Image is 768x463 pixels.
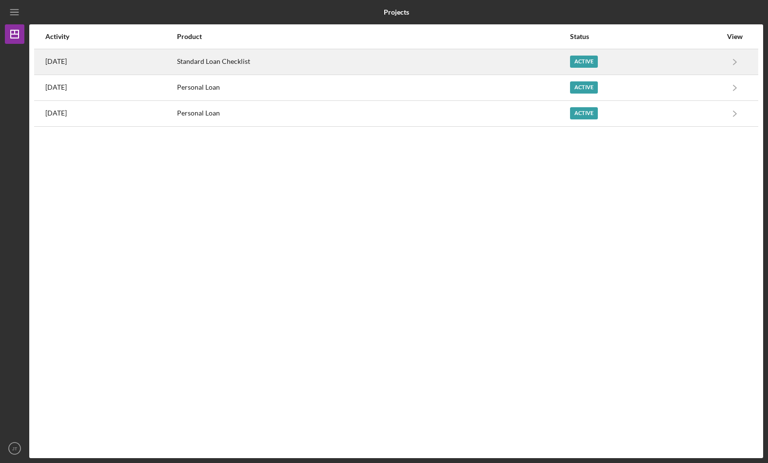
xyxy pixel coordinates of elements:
[570,107,598,119] div: Active
[177,101,569,126] div: Personal Loan
[177,50,569,74] div: Standard Loan Checklist
[5,439,24,458] button: JT
[45,58,67,65] time: 2025-08-20 18:30
[384,8,409,16] b: Projects
[723,33,747,40] div: View
[570,33,722,40] div: Status
[45,33,176,40] div: Activity
[570,56,598,68] div: Active
[45,83,67,91] time: 2025-07-01 20:48
[570,81,598,94] div: Active
[45,109,67,117] time: 2025-05-22 18:42
[177,33,569,40] div: Product
[177,76,569,100] div: Personal Loan
[12,446,18,451] text: JT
